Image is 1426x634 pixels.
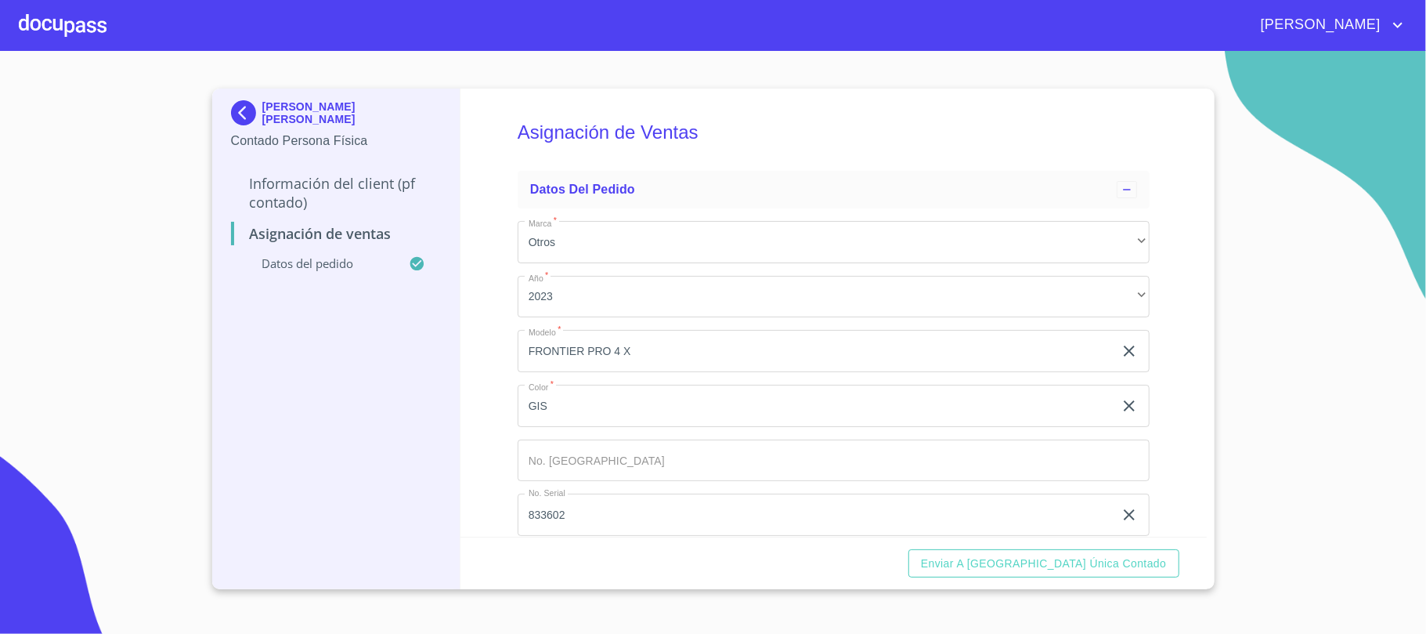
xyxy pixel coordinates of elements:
[530,183,635,196] span: Datos del pedido
[231,174,442,212] p: Información del Client (PF contado)
[518,221,1150,263] div: Otros
[231,100,442,132] div: [PERSON_NAME] [PERSON_NAME]
[1120,342,1139,360] button: clear input
[1120,505,1139,524] button: clear input
[518,171,1150,208] div: Datos del pedido
[231,255,410,271] p: Datos del pedido
[262,100,442,125] p: [PERSON_NAME] [PERSON_NAME]
[908,549,1179,578] button: Enviar a [GEOGRAPHIC_DATA] única contado
[518,100,1150,165] h5: Asignación de Ventas
[231,224,442,243] p: Asignación de Ventas
[1249,13,1407,38] button: account of current user
[518,276,1150,318] div: 2023
[1120,397,1139,415] button: clear input
[231,132,442,150] p: Contado Persona Física
[231,100,262,125] img: Docupass spot blue
[921,554,1167,574] span: Enviar a [GEOGRAPHIC_DATA] única contado
[1249,13,1388,38] span: [PERSON_NAME]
